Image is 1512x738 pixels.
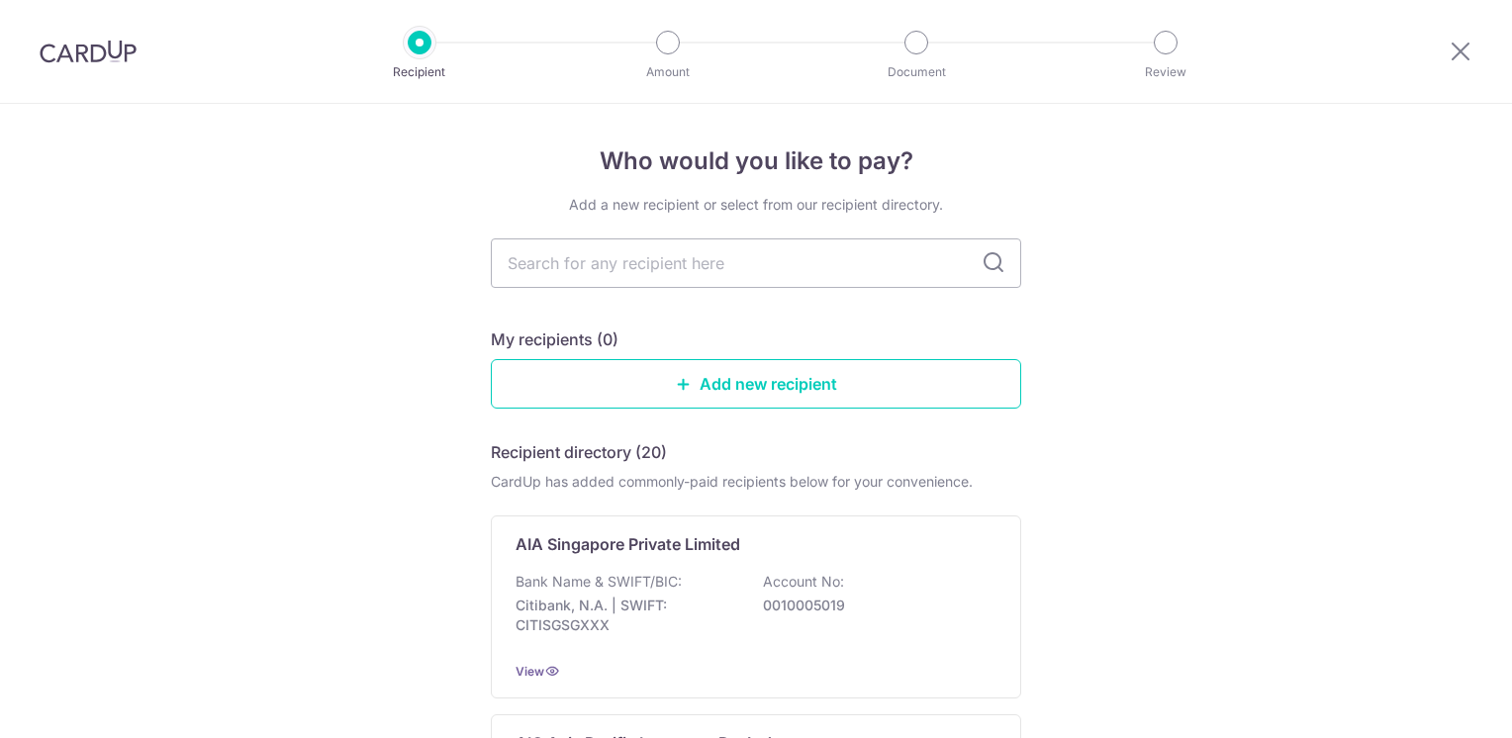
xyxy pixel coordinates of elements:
[346,62,493,82] p: Recipient
[763,572,844,592] p: Account No:
[491,195,1021,215] div: Add a new recipient or select from our recipient directory.
[516,532,740,556] p: AIA Singapore Private Limited
[491,327,618,351] h5: My recipients (0)
[843,62,990,82] p: Document
[763,596,985,615] p: 0010005019
[491,238,1021,288] input: Search for any recipient here
[40,40,137,63] img: CardUp
[491,359,1021,409] a: Add new recipient
[516,572,682,592] p: Bank Name & SWIFT/BIC:
[1092,62,1239,82] p: Review
[491,472,1021,492] div: CardUp has added commonly-paid recipients below for your convenience.
[491,143,1021,179] h4: Who would you like to pay?
[516,664,544,679] a: View
[1385,679,1492,728] iframe: Opens a widget where you can find more information
[595,62,741,82] p: Amount
[516,596,737,635] p: Citibank, N.A. | SWIFT: CITISGSGXXX
[491,440,667,464] h5: Recipient directory (20)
